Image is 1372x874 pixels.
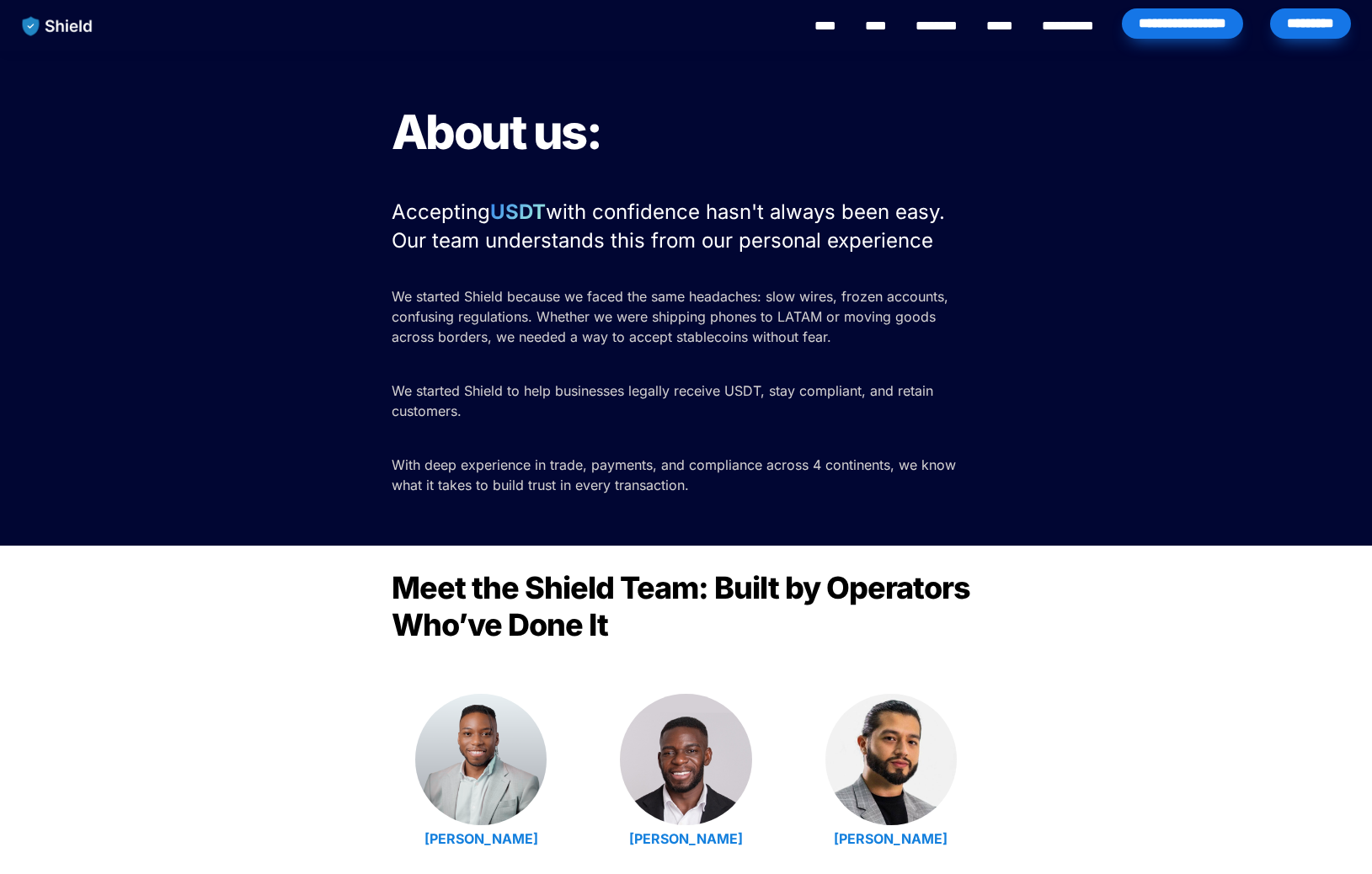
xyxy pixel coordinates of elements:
a: [PERSON_NAME] [629,830,743,847]
span: Accepting [392,200,490,224]
span: We started Shield because we faced the same headaches: slow wires, frozen accounts, confusing reg... [392,288,953,345]
span: With deep experience in trade, payments, and compliance across 4 continents, we know what it take... [392,456,960,493]
strong: USDT [490,200,546,224]
span: with confidence hasn't always been easy. Our team understands this from our personal experience [392,200,951,253]
img: website logo [14,8,101,44]
a: [PERSON_NAME] [424,830,538,847]
span: About us: [392,104,601,161]
a: [PERSON_NAME] [834,830,948,847]
span: Meet the Shield Team: Built by Operators Who’ve Done It [392,569,976,643]
span: We started Shield to help businesses legally receive USDT, stay compliant, and retain customers. [392,382,937,419]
